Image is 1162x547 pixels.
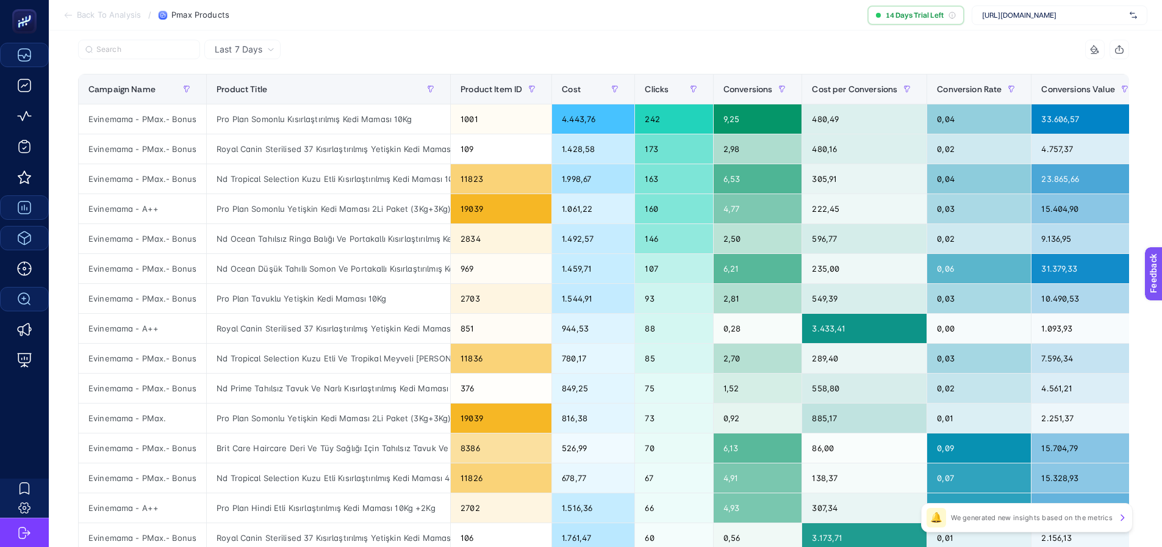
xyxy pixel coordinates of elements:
[802,194,927,223] div: 222,45
[47,411,74,420] span: Home
[79,134,206,164] div: Evinemama - PMax.- Bonus
[552,314,634,343] div: 944,53
[79,463,206,493] div: Evinemama - PMax.- Bonus
[552,433,634,463] div: 526,99
[552,224,634,253] div: 1.492,57
[7,4,46,13] span: Feedback
[451,134,551,164] div: 109
[802,344,927,373] div: 289,40
[207,493,450,523] div: Pro Plan Hindi Etli Kısırlaştırılmış Kedi Maması 10Kg +2Kg
[451,194,551,223] div: 19039
[207,164,450,194] div: Nd Tropical Selection Kuzu Etli Kısırlaştırılmış Kedi Maması 10Kg
[552,104,634,134] div: 4.443,76
[812,84,897,94] span: Cost per Conversions
[207,104,450,134] div: Pro Plan Somonlu Kısırlaştırılmış Kedi Maması 10Kg
[645,84,669,94] span: Clicks
[552,344,634,373] div: 780,17
[451,314,551,343] div: 851
[552,404,634,433] div: 816,38
[1031,284,1144,313] div: 10.490,53
[79,254,206,283] div: Evinemama - PMax.- Bonus
[927,433,1031,463] div: 0,09
[552,194,634,223] div: 1.061,22
[25,187,204,200] div: We will reply as soon as we can
[79,433,206,463] div: Evinemama - PMax.- Bonus
[723,84,773,94] span: Conversions
[451,433,551,463] div: 8386
[79,314,206,343] div: Evinemama - A++
[1031,224,1144,253] div: 9.136,95
[148,10,151,20] span: /
[802,254,927,283] div: 235,00
[1031,134,1144,164] div: 4.757,37
[215,43,262,56] span: Last 7 Days
[982,10,1125,20] span: [URL][DOMAIN_NAME]
[802,493,927,523] div: 307,34
[802,284,927,313] div: 549,39
[24,87,220,128] p: Hi [PERSON_NAME] 👋
[552,134,634,164] div: 1.428,58
[1031,254,1144,283] div: 31.379,33
[714,374,802,403] div: 1,52
[635,314,712,343] div: 88
[1031,493,1144,523] div: 20.589,03
[96,45,193,54] input: Search
[635,254,712,283] div: 107
[562,84,581,94] span: Cost
[635,164,712,194] div: 163
[927,344,1031,373] div: 0,03
[79,344,206,373] div: Evinemama - PMax.- Bonus
[24,23,91,43] img: logo
[451,463,551,493] div: 11826
[927,314,1031,343] div: 0,00
[714,164,802,194] div: 6,53
[714,344,802,373] div: 2,70
[451,284,551,313] div: 2703
[802,374,927,403] div: 558,80
[207,433,450,463] div: Brit Care Haircare Deri Ve Tüy Sağlığı Için Tahılsız Tavuk Ve Somonlu Yetişkin Kedi Maması 7Kg
[79,194,206,223] div: Evinemama - A++
[552,374,634,403] div: 849,25
[927,254,1031,283] div: 0,06
[451,344,551,373] div: 11836
[802,314,927,343] div: 3.433,41
[714,433,802,463] div: 6,13
[77,10,141,20] span: Back To Analysis
[451,493,551,523] div: 2702
[207,224,450,253] div: Nd Ocean Tahılsız Ringa Balığı Ve Portakallı Kısırlaştırılmış Kedi Maması 5Kg
[1130,9,1137,21] img: svg%3e
[635,404,712,433] div: 73
[1031,463,1144,493] div: 15.328,93
[25,175,204,187] div: Send us a message
[635,493,712,523] div: 66
[635,284,712,313] div: 93
[635,433,712,463] div: 70
[635,463,712,493] div: 67
[927,404,1031,433] div: 0,01
[79,493,206,523] div: Evinemama - A++
[714,463,802,493] div: 4,91
[207,134,450,164] div: Royal Canin Sterilised 37 Kısırlaştırılmış Yetişkin Kedi Maması 4Kg
[1031,433,1144,463] div: 15.704,79
[714,104,802,134] div: 9,25
[79,284,206,313] div: Evinemama - PMax.- Bonus
[552,493,634,523] div: 1.516,36
[207,254,450,283] div: Nd Ocean Düşük Tahıllı Somon Ve Portakallı Kısırlaştırılmış Kedi Maması 10Kg
[802,164,927,194] div: 305,91
[714,224,802,253] div: 2,50
[171,10,229,20] span: Pmax Products
[635,374,712,403] div: 75
[927,194,1031,223] div: 0,03
[207,404,450,433] div: Pro Plan Somonlu Yetişkin Kedi Maması 2Li Paket (3Kg+3Kg)
[207,284,450,313] div: Pro Plan Tavuklu Yetişkin Kedi Maması 10Kg
[24,128,220,149] p: How can we help?
[802,404,927,433] div: 885,17
[1031,194,1144,223] div: 15.404,90
[951,513,1113,523] p: We generated new insights based on the metrics
[1031,164,1144,194] div: 23.865,66
[207,194,450,223] div: Pro Plan Somonlu Yetişkin Kedi Maması 2Li Paket (3Kg+3Kg)
[79,404,206,433] div: Evinemama - PMax.
[552,164,634,194] div: 1.998,67
[451,374,551,403] div: 376
[207,374,450,403] div: Nd Prime Tahılsız Tavuk Ve Narlı Kısırlaştırılmış Kedi Maması 5Kg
